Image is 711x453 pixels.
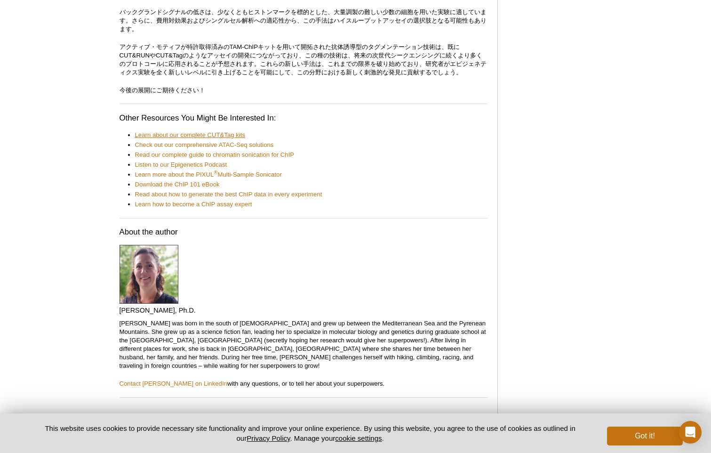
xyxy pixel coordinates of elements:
img: Anne-Sophie Ay-Berthomieu [120,245,178,304]
p: アクティブ・モティフが特許取得済みのTAM-ChIPキットを用いて開拓された抗体誘導型のタグメンテーション技術は、既にCUT&RUNやCUT&Tagのようなアッセイの開発につながっており、この種... [120,43,488,77]
a: Contact [PERSON_NAME] on LinkedIn [120,380,227,387]
a: Privacy Policy [247,434,290,442]
h3: Other Resources You Might Be Interested In: [120,113,488,124]
a: Read about how to generate the best ChIP data in every experiment [135,190,322,199]
a: Listen to our Epigenetics Podcast [135,161,227,169]
p: This website uses cookies to provide necessary site functionality and improve your online experie... [29,423,592,443]
a: Read our complete guide to chromatin sonication for ChIP [135,151,295,159]
h3: About the author [120,226,488,238]
p: 今後の展開にご期待ください！ [120,86,488,95]
button: Got it! [607,427,682,445]
a: Download the ChIP 101 eBook [135,180,220,189]
div: Open Intercom Messenger [679,421,702,444]
p: with any questions, or to tell her about your superpowers. [120,380,488,388]
a: Learn about our complete CUT&Tag kits [135,131,246,139]
h4: [PERSON_NAME], Ph.D. [120,306,488,315]
a: Learn how to become a ChIP assay expert [135,200,252,209]
a: Learn more about the PIXUL®Multi-Sample Sonicator [135,170,282,179]
p: バックグランドシグナルの低さは、少なくともヒストンマークを標的とした、大量調製の難しい少数の細胞を用いた実験に適しています。さらに、費用対効果およびシングルセル解析への適応性から、この手法はハイ... [120,8,488,33]
button: cookie settings [335,434,382,442]
p: [PERSON_NAME] was born in the south of [DEMOGRAPHIC_DATA] and grew up between the Mediterranean S... [120,319,488,370]
sup: ® [214,169,217,175]
a: Check out our comprehensive ATAC-Seq solutions [135,141,274,149]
